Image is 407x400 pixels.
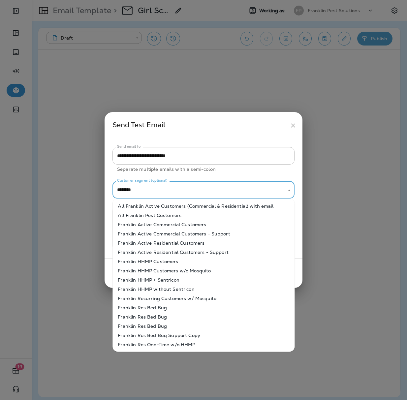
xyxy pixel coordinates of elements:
[112,211,295,220] li: All Franklin Pest Customers
[286,187,292,193] button: Close
[117,144,141,149] label: Send email to
[112,312,295,322] li: Franklin Res Bed Bug
[112,238,295,248] li: Franklin Active Residential Customers
[112,285,295,294] li: Franklin HHMP without Sentricon
[112,275,295,285] li: Franklin HHMP + Sentricon
[112,340,295,349] li: Franklin Res One-Time w/o HHMP
[112,229,295,238] li: Franklin Active Commercial Customers - Support
[117,166,290,173] p: Separate multiple emails with a semi-colon
[112,331,295,340] li: Franklin Res Bed Bug Support Copy
[112,266,295,275] li: Franklin HHMP Customers w/o Mosquito
[112,201,295,211] li: All Franklin Active Customers (Commercial & Residential) with email
[287,119,299,132] button: close
[112,303,295,312] li: Franklin Res Bed Bug
[112,294,295,303] li: Franklin Recurring Customers w/ Mosquito
[112,257,295,266] li: Franklin HHMP Customers
[112,119,287,132] div: Send Test Email
[117,178,168,183] label: Customer segment (optional)
[112,322,295,331] li: Franklin Res Bed Bug
[112,248,295,257] li: Franklin Active Residential Customers - Support
[112,220,295,229] li: Franklin Active Commercial Customers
